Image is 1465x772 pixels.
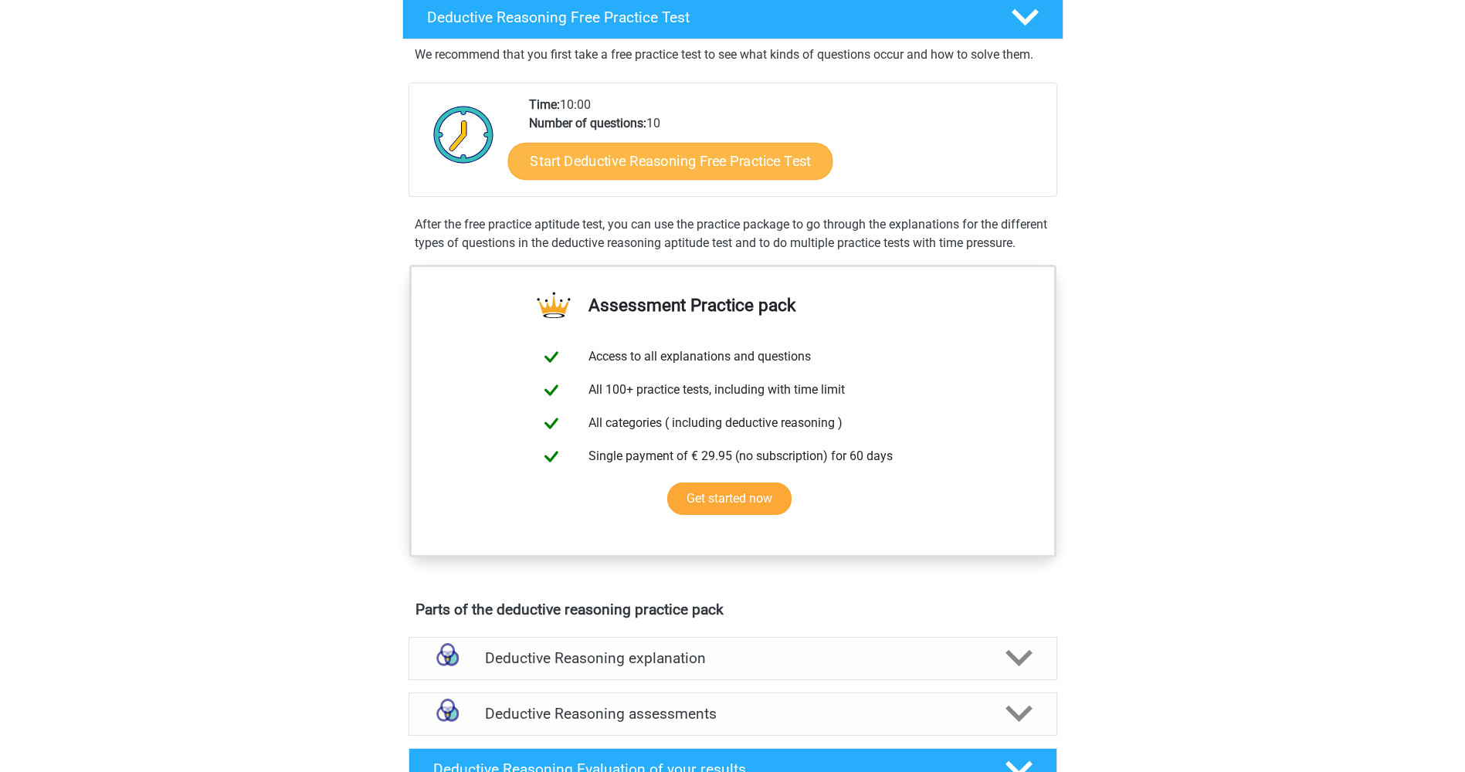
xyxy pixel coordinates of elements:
[529,116,646,130] b: Number of questions:
[529,97,560,112] b: Time:
[485,705,981,723] h4: Deductive Reasoning assessments
[428,638,467,678] img: deductive reasoning explanations
[427,8,986,26] h4: Deductive Reasoning Free Practice Test
[428,694,467,733] img: deductive reasoning assessments
[667,482,792,515] a: Get started now
[517,96,1056,196] div: 10:00 10
[507,142,833,179] a: Start Deductive Reasoning Free Practice Test
[415,46,1051,64] p: We recommend that you first take a free practice test to see what kinds of questions occur and ho...
[485,649,981,667] h4: Deductive Reasoning explanation
[425,96,503,173] img: Clock
[402,637,1063,680] a: explanations Deductive Reasoning explanation
[409,215,1057,252] div: After the free practice aptitude test, you can use the practice package to go through the explana...
[402,692,1063,736] a: assessments Deductive Reasoning assessments
[415,601,1050,618] h4: Parts of the deductive reasoning practice pack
